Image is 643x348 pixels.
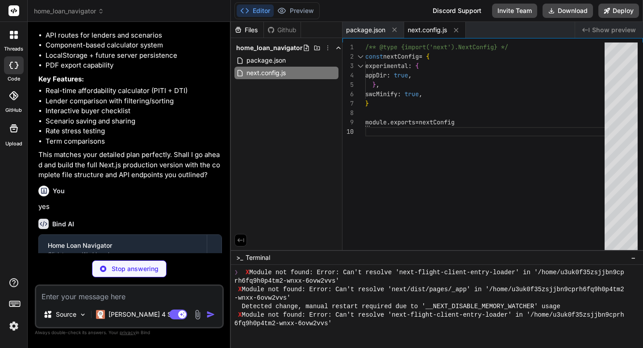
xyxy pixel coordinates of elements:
[48,241,198,250] div: Home Loan Navigator
[397,90,401,98] span: :
[342,42,354,52] div: 1
[6,318,21,334] img: settings
[408,71,412,79] span: ,
[38,75,84,83] strong: Key Features:
[372,81,376,89] span: }
[236,253,243,262] span: >_
[242,302,560,311] span: Detected change, manual restart required due to '__NEXT_DISABLE_MEMORY_WATCHER' usage
[206,310,215,319] img: icon
[365,118,387,126] span: module
[4,45,23,53] label: threads
[419,118,455,126] span: nextConfig
[365,43,508,51] span: /** @type {import('next').NextConfig} */
[274,4,317,17] button: Preview
[598,4,639,18] button: Deploy
[419,90,422,98] span: ,
[492,4,537,18] button: Invite Team
[405,90,419,98] span: true
[48,251,198,258] div: Click to open Workbench
[46,30,222,41] li: API routes for lenders and scenarios
[234,294,291,302] span: -wnxx-6ovw2vvs'
[234,277,339,285] span: rh6fq9h0p4tm2-wnxx-6ovw2vvs'
[365,90,397,98] span: swcMinify
[109,310,175,319] p: [PERSON_NAME] 4 S..
[346,25,385,34] span: package.json
[238,285,242,294] span: X
[631,253,636,262] span: −
[46,136,222,147] li: Term comparisons
[427,4,487,18] div: Discord Support
[234,268,238,277] span: ❯
[39,235,207,264] button: Home Loan NavigatorClick to open Workbench
[52,220,74,229] h6: Bind AI
[342,89,354,99] div: 6
[365,99,369,107] span: }
[46,60,222,71] li: PDF export capability
[5,106,22,114] label: GitHub
[365,71,387,79] span: appDir
[342,80,354,89] div: 5
[387,118,390,126] span: .
[246,55,287,66] span: package.json
[415,62,419,70] span: {
[46,86,222,96] li: Real-time affordability calculator (PITI + DTI)
[234,319,332,328] span: 6fq9h0p4tm2-wnxx-6ovw2vvs'
[264,25,301,34] div: Github
[342,71,354,80] div: 4
[342,118,354,127] div: 9
[79,311,87,318] img: Pick Models
[53,187,65,195] h6: You
[34,7,104,16] span: home_loan_navigator
[342,61,354,71] div: 3
[387,71,390,79] span: :
[419,52,422,60] span: =
[38,150,222,180] p: This matches your detailed plan perfectly. Shall I go ahead and build the full Next.js production...
[46,51,222,61] li: LocalStorage + future server persistence
[246,253,270,262] span: Terminal
[249,268,624,277] span: Module not found: Error: Can't resolve 'next-flight-client-entry-loader' in '/home/u3uk0f35zsjjbn9cp
[46,106,222,116] li: Interactive buyer checklist
[238,311,242,319] span: X
[365,62,408,70] span: experimental
[56,310,76,319] p: Source
[8,75,20,83] label: code
[46,40,222,51] li: Component-based calculator system
[376,81,380,89] span: ,
[342,99,354,108] div: 7
[46,126,222,136] li: Rate stress testing
[355,52,366,61] div: Click to collapse the range.
[342,108,354,118] div: 8
[46,116,222,127] li: Scenario saving and sharing
[394,71,408,79] span: true
[46,96,222,106] li: Lender comparison with filtering/sorting
[592,25,636,34] span: Show preview
[415,118,419,126] span: =
[242,311,624,319] span: Module not found: Error: Can't resolve 'next-flight-client-entry-loader' in '/home/u3uk0f35zsjjbn...
[629,250,638,265] button: −
[242,285,624,294] span: Module not found: Error: Can't resolve 'next/dist/pages/_app' in '/home/u3uk0f35zsjjbn9cprh6fq9h0...
[112,264,159,273] p: Stop answering
[5,140,22,148] label: Upload
[237,4,274,17] button: Editor
[246,68,287,78] span: next.config.js
[192,310,203,320] img: attachment
[355,61,366,71] div: Click to collapse the range.
[408,25,447,34] span: next.config.js
[342,52,354,61] div: 2
[246,268,249,277] span: X
[120,330,136,335] span: privacy
[236,43,303,52] span: home_loan_navigator
[408,62,412,70] span: :
[342,127,354,136] div: 10
[96,310,105,319] img: Claude 4 Sonnet
[383,52,419,60] span: nextConfig
[231,25,263,34] div: Files
[35,328,224,337] p: Always double-check its answers. Your in Bind
[365,52,383,60] span: const
[426,52,430,60] span: {
[390,118,415,126] span: exports
[543,4,593,18] button: Download
[38,202,222,212] p: yes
